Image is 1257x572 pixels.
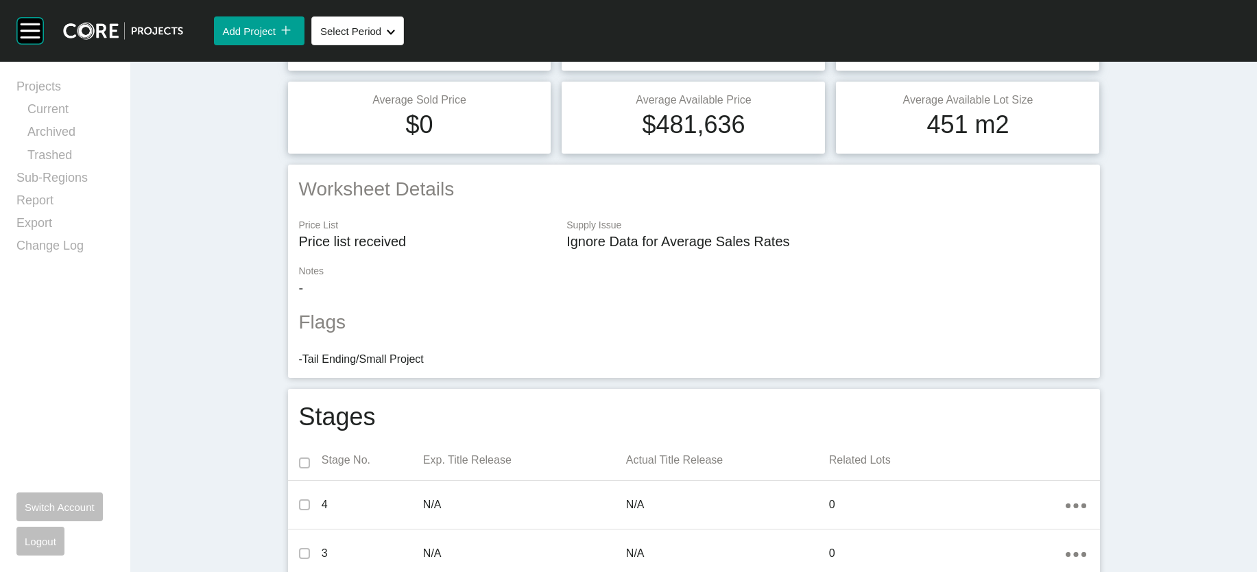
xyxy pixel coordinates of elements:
a: Current [27,101,114,123]
a: Projects [16,78,114,101]
p: Actual Title Release [626,453,829,468]
button: Add Project [214,16,304,45]
p: Average Available Price [573,93,814,108]
span: Select Period [320,25,381,37]
p: Average Sold Price [299,93,540,108]
h2: Flags [299,309,1089,335]
p: N/A [423,497,626,512]
p: Price list received [299,232,553,251]
button: Logout [16,527,64,556]
a: Archived [27,123,114,146]
span: Logout [25,536,56,547]
p: Stage No. [322,453,423,468]
img: core-logo-dark.3138cae2.png [63,22,183,40]
p: N/A [626,546,829,561]
span: Switch Account [25,501,95,513]
p: N/A [423,546,626,561]
p: 0 [829,497,1066,512]
a: Report [16,192,114,215]
p: Supply Issue [566,219,1088,233]
h1: Stages [299,400,376,434]
p: Related Lots [829,453,1066,468]
h1: $481,636 [642,108,745,142]
button: Switch Account [16,492,103,521]
span: Add Project [222,25,276,37]
p: Price List [299,219,553,233]
a: Sub-Regions [16,169,114,192]
a: Trashed [27,147,114,169]
p: 4 [322,497,423,512]
p: 3 [322,546,423,561]
p: N/A [626,497,829,512]
p: 0 [829,546,1066,561]
h1: $0 [405,108,433,142]
p: Average Available Lot Size [847,93,1088,108]
p: - [299,278,1089,298]
a: Change Log [16,237,114,260]
li: - Tail Ending/Small Project [299,352,1089,367]
h1: 451 m2 [926,108,1009,142]
a: Export [16,215,114,237]
h2: Worksheet Details [299,176,1089,202]
p: Ignore Data for Average Sales Rates [566,232,1088,251]
button: Select Period [311,16,404,45]
p: Exp. Title Release [423,453,626,468]
p: Notes [299,265,1089,278]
